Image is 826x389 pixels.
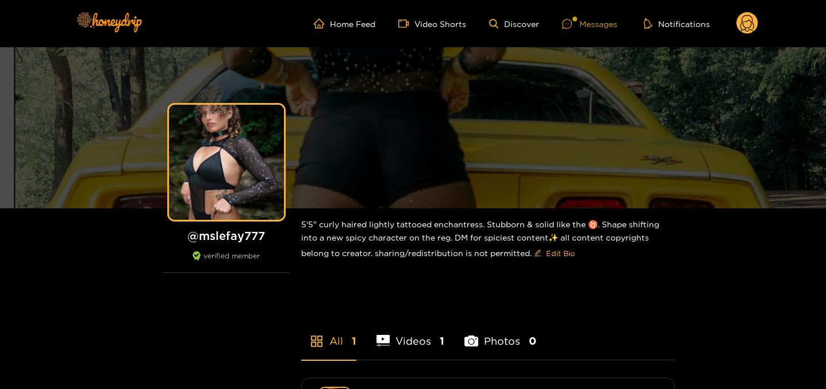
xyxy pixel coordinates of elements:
span: appstore [310,334,324,348]
div: 5'5" curly haired lightly tattooed enchantress. Stubborn & solid like the ♉️. Shape shifting into... [301,208,675,272]
a: Discover [489,19,539,29]
li: Photos [464,308,536,360]
span: edit [534,249,541,258]
span: 1 [440,334,444,348]
h1: @ mslefay777 [163,228,290,243]
li: All [301,308,356,360]
a: Video Shorts [398,18,466,29]
div: Messages [562,17,617,30]
button: Notifications [640,18,713,29]
span: 0 [529,334,536,348]
span: 1 [352,334,356,348]
span: home [314,18,330,29]
span: video-camera [398,18,414,29]
span: Edit Bio [546,247,575,259]
button: editEdit Bio [532,244,577,262]
div: verified member [163,251,290,273]
li: Videos [376,308,445,360]
a: Home Feed [314,18,375,29]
